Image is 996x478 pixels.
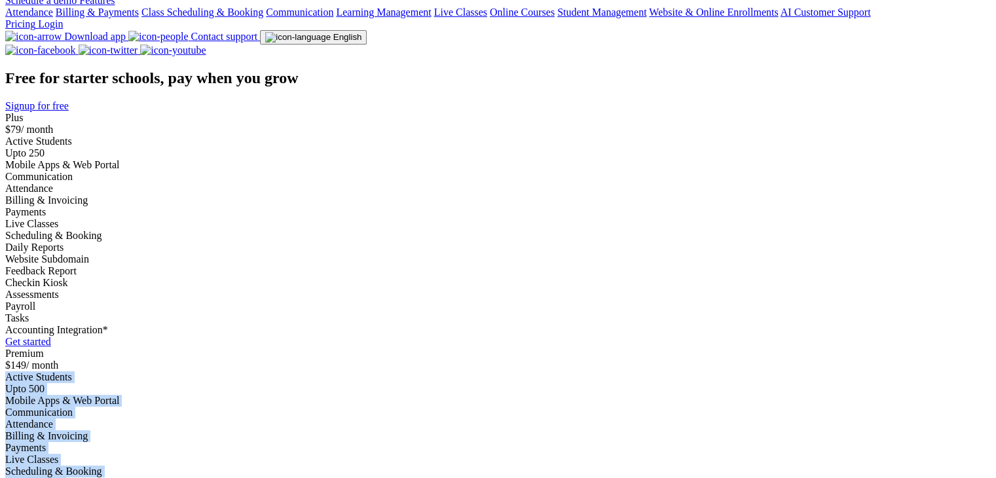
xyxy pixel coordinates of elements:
[5,147,991,159] div: Upto 250
[5,124,21,135] span: $79
[5,242,991,253] div: Daily Reports
[5,289,991,301] div: Assessments
[5,18,38,29] a: Pricing
[5,45,76,56] img: icon-facebook
[333,32,362,42] span: English
[5,277,991,289] div: Checkin Kiosk
[5,466,991,477] div: Scheduling & Booking
[557,7,646,18] a: Student Management
[5,348,991,359] div: Premium
[649,7,778,18] a: Website & Online Enrollments
[5,430,991,442] div: Billing & Invoicing
[5,112,991,124] div: Plus
[5,69,991,87] h1: Free for starter schools, pay when you grow
[5,301,991,312] div: Payroll
[5,171,991,183] div: Communication
[140,45,206,56] img: icon-youtube
[5,395,991,407] div: Mobile Apps & Web Portal
[21,124,53,135] span: / month
[5,312,991,324] div: Tasks
[5,7,53,18] a: Attendance
[490,7,555,18] a: Online Courses
[5,265,991,277] div: Feedback Report
[79,45,138,56] img: icon-twitter
[5,230,991,242] div: Scheduling & Booking
[260,30,367,45] button: change language
[5,454,991,466] div: Live Classes
[141,7,263,18] a: Class Scheduling & Booking
[5,218,991,230] div: Live Classes
[336,7,431,18] a: Learning Management
[265,32,331,43] img: icon-language
[191,31,257,42] span: Contact support
[5,407,991,418] div: Communication
[128,31,260,42] a: Contact support
[434,7,487,18] a: Live Classes
[5,324,991,336] div: Accounting Integration*
[5,359,26,371] span: $149
[5,418,991,430] div: Attendance
[26,359,58,371] span: / month
[5,18,35,29] span: Pricing
[5,206,991,218] div: Payments
[38,18,63,29] a: Login
[5,183,991,194] div: Attendance
[5,31,62,43] img: icon-arrow
[128,31,189,43] img: icon-people
[56,7,139,18] a: Billing & Payments
[5,383,991,395] div: Upto 500
[266,7,333,18] a: Communication
[5,371,991,383] div: Active Students
[781,7,871,18] a: AI Customer Support
[5,159,991,171] div: Mobile Apps & Web Portal
[5,31,128,42] a: Download app
[5,194,991,206] div: Billing & Invoicing
[5,442,991,454] div: Payments
[5,136,991,147] div: Active Students
[5,336,51,347] a: Get started
[5,253,991,265] div: Website Subdomain
[5,100,69,111] a: Signup for free
[64,31,126,42] span: Download app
